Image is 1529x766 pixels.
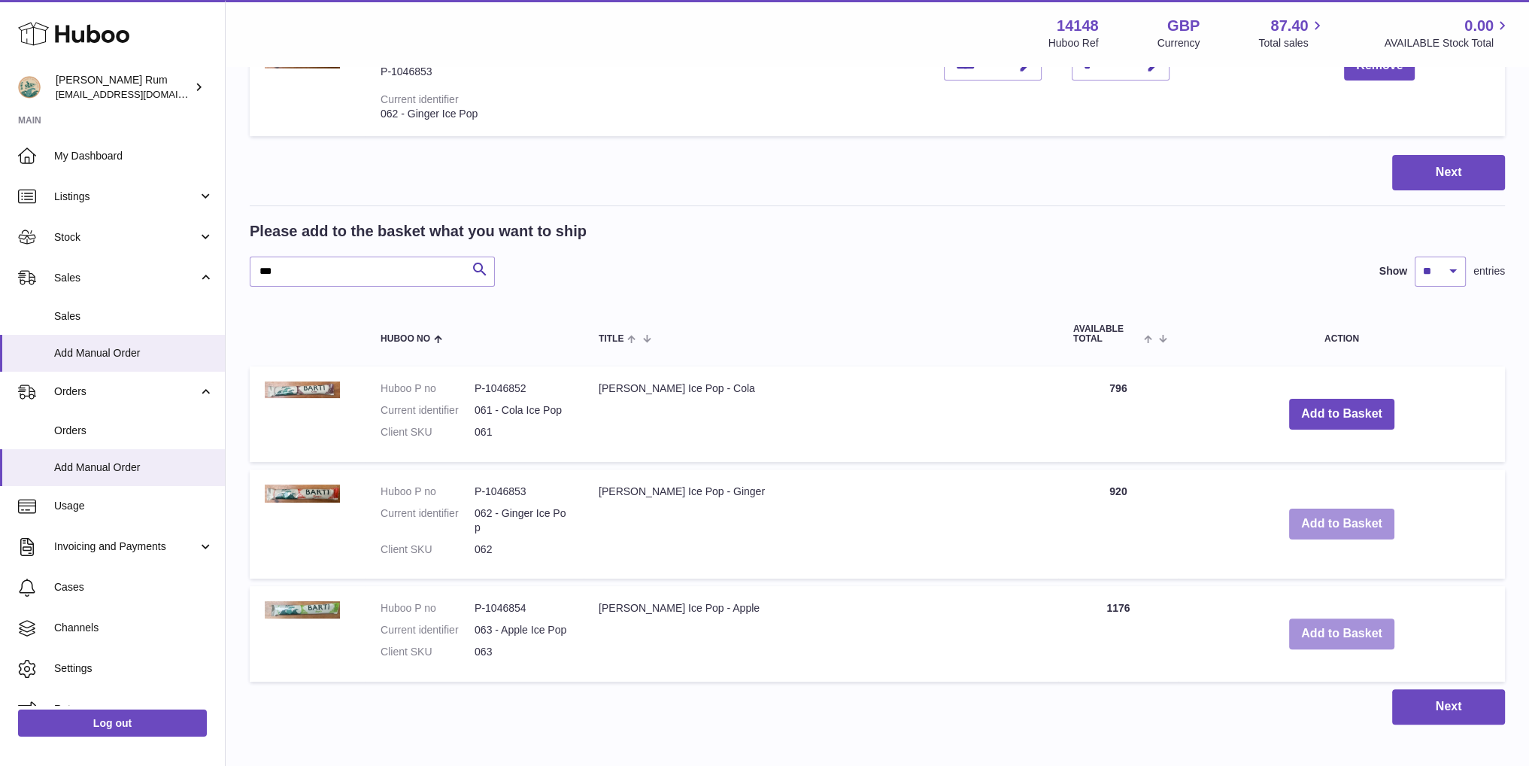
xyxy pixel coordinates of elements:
[1258,16,1325,50] a: 87.40 Total sales
[381,93,459,105] div: Current identifier
[1473,264,1505,278] span: entries
[475,403,569,418] dd: 061 - Cola Ice Pop
[54,346,214,360] span: Add Manual Order
[475,543,569,557] dd: 062
[381,403,475,418] dt: Current identifier
[54,461,214,475] span: Add Manual Order
[381,601,475,616] dt: Huboo P no
[54,580,214,594] span: Cases
[1048,36,1099,50] div: Huboo Ref
[381,645,475,659] dt: Client SKU
[265,601,340,618] img: Barti Ice Pop - Apple
[1384,16,1511,50] a: 0.00 AVAILABLE Stock Total
[54,385,198,399] span: Orders
[265,485,340,503] img: Barti Ice Pop - Ginger
[475,381,569,396] dd: P-1046852
[584,470,1058,579] td: [PERSON_NAME] Ice Pop - Ginger
[54,309,214,324] span: Sales
[1157,36,1200,50] div: Currency
[54,621,214,635] span: Channels
[54,190,198,204] span: Listings
[1270,16,1308,36] span: 87.40
[1289,509,1394,540] button: Add to Basket
[584,366,1058,462] td: [PERSON_NAME] Ice Pop - Cola
[381,506,475,535] dt: Current identifier
[1392,155,1505,190] button: Next
[54,702,214,716] span: Returns
[381,65,572,79] div: P-1046853
[1384,36,1511,50] span: AVAILABLE Stock Total
[381,334,430,344] span: Huboo no
[475,601,569,616] dd: P-1046854
[1392,689,1505,725] button: Next
[1289,619,1394,649] button: Add to Basket
[475,623,569,637] dd: 063 - Apple Ice Pop
[250,221,587,242] h2: Please add to the basket what you want to ship
[1057,16,1099,36] strong: 14148
[1073,324,1140,344] span: AVAILABLE Total
[1179,309,1505,359] th: Action
[54,499,214,513] span: Usage
[1289,399,1394,430] button: Add to Basket
[56,88,221,100] span: [EMAIL_ADDRESS][DOMAIN_NAME]
[265,381,340,398] img: Barti Ice Pop - Cola
[381,425,475,439] dt: Client SKU
[1258,36,1325,50] span: Total sales
[1464,16,1494,36] span: 0.00
[587,35,930,136] td: [PERSON_NAME] Ice Pop - Ginger
[18,710,207,737] a: Log out
[54,540,198,554] span: Invoicing and Payments
[1058,470,1179,579] td: 920
[475,506,569,535] dd: 062 - Ginger Ice Pop
[54,661,214,676] span: Settings
[381,543,475,557] dt: Client SKU
[1379,264,1407,278] label: Show
[1167,16,1200,36] strong: GBP
[599,334,623,344] span: Title
[1058,366,1179,462] td: 796
[584,586,1058,682] td: [PERSON_NAME] Ice Pop - Apple
[381,485,475,499] dt: Huboo P no
[54,424,214,438] span: Orders
[56,73,191,102] div: [PERSON_NAME] Rum
[1058,586,1179,682] td: 1176
[54,271,198,285] span: Sales
[475,425,569,439] dd: 061
[54,230,198,245] span: Stock
[381,381,475,396] dt: Huboo P no
[381,107,572,121] div: 062 - Ginger Ice Pop
[475,485,569,499] dd: P-1046853
[381,623,475,637] dt: Current identifier
[18,76,41,99] img: mail@bartirum.wales
[54,149,214,163] span: My Dashboard
[475,645,569,659] dd: 063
